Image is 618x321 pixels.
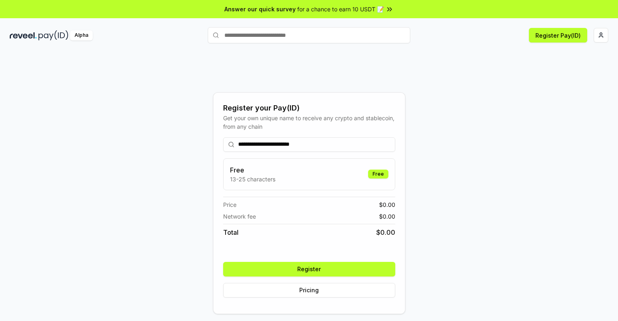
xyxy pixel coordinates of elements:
[223,262,395,276] button: Register
[224,5,296,13] span: Answer our quick survey
[223,283,395,298] button: Pricing
[223,114,395,131] div: Get your own unique name to receive any crypto and stablecoin, from any chain
[297,5,384,13] span: for a chance to earn 10 USDT 📝
[223,227,239,237] span: Total
[38,30,68,40] img: pay_id
[379,200,395,209] span: $ 0.00
[368,170,388,179] div: Free
[230,175,275,183] p: 13-25 characters
[70,30,93,40] div: Alpha
[230,165,275,175] h3: Free
[379,212,395,221] span: $ 0.00
[223,200,237,209] span: Price
[223,212,256,221] span: Network fee
[223,102,395,114] div: Register your Pay(ID)
[10,30,37,40] img: reveel_dark
[529,28,587,43] button: Register Pay(ID)
[376,227,395,237] span: $ 0.00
